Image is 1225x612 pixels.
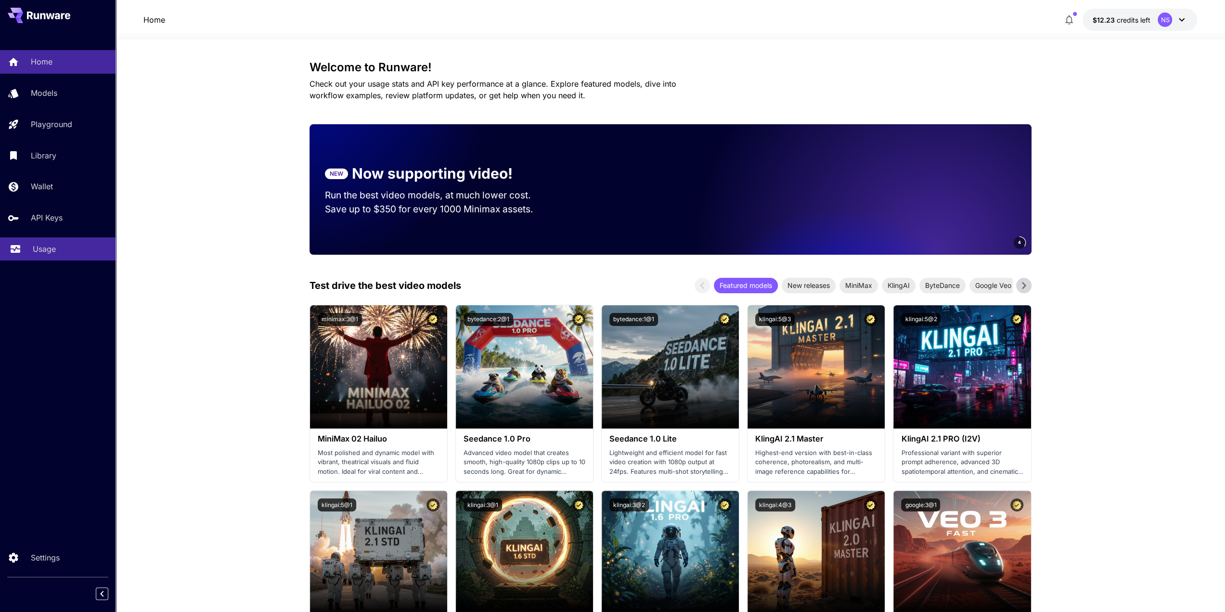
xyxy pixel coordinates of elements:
[1158,13,1172,27] div: NS
[901,434,1023,443] h3: KlingAI 2.1 PRO (I2V)
[1010,313,1023,326] button: Certified Model – Vetted for best performance and includes a commercial license.
[755,434,877,443] h3: KlingAI 2.1 Master
[31,118,72,130] p: Playground
[882,278,916,293] div: KlingAI
[782,278,836,293] div: New releases
[310,305,447,429] img: alt
[426,498,439,511] button: Certified Model – Vetted for best performance and includes a commercial license.
[609,313,658,326] button: bytedance:1@1
[893,305,1031,429] img: alt
[464,498,502,511] button: klingai:3@1
[714,280,778,290] span: Featured models
[919,280,966,290] span: ByteDance
[572,498,585,511] button: Certified Model – Vetted for best performance and includes a commercial license.
[352,163,513,184] p: Now supporting video!
[882,280,916,290] span: KlingAI
[602,305,739,429] img: alt
[1092,16,1116,24] span: $12.23
[318,434,439,443] h3: MiniMax 02 Hailuo
[103,585,116,602] div: Collapse sidebar
[456,305,593,429] img: alt
[309,79,676,100] span: Check out your usage stats and API key performance at a glance. Explore featured models, dive int...
[782,280,836,290] span: New releases
[318,498,356,511] button: klingai:5@1
[318,448,439,477] p: Most polished and dynamic model with vibrant, theatrical visuals and fluid motion. Ideal for vira...
[901,313,941,326] button: klingai:5@2
[901,498,940,511] button: google:3@1
[714,278,778,293] div: Featured models
[325,188,549,202] p: Run the best video models, at much lower cost.
[919,278,966,293] div: ByteDance
[33,243,56,255] p: Usage
[31,150,56,161] p: Library
[464,448,585,477] p: Advanced video model that creates smooth, high-quality 1080p clips up to 10 seconds long. Great f...
[31,552,60,563] p: Settings
[839,280,878,290] span: MiniMax
[143,14,165,26] nav: breadcrumb
[1083,9,1197,31] button: $12.23331NS
[609,434,731,443] h3: Seedance 1.0 Lite
[839,278,878,293] div: MiniMax
[718,313,731,326] button: Certified Model – Vetted for best performance and includes a commercial license.
[309,61,1032,74] h3: Welcome to Runware!
[143,14,165,26] a: Home
[318,313,362,326] button: minimax:3@1
[748,305,885,429] img: alt
[1010,498,1023,511] button: Certified Model – Vetted for best performance and includes a commercial license.
[309,278,461,293] p: Test drive the best video models
[901,448,1023,477] p: Professional variant with superior prompt adherence, advanced 3D spatiotemporal attention, and ci...
[755,448,877,477] p: Highest-end version with best-in-class coherence, photorealism, and multi-image reference capabil...
[864,498,877,511] button: Certified Model – Vetted for best performance and includes a commercial license.
[572,313,585,326] button: Certified Model – Vetted for best performance and includes a commercial license.
[31,212,63,223] p: API Keys
[330,169,343,178] p: NEW
[755,498,795,511] button: klingai:4@3
[718,498,731,511] button: Certified Model – Vetted for best performance and includes a commercial license.
[969,280,1017,290] span: Google Veo
[609,498,649,511] button: klingai:3@2
[969,278,1017,293] div: Google Veo
[31,181,53,192] p: Wallet
[609,448,731,477] p: Lightweight and efficient model for fast video creation with 1080p output at 24fps. Features mult...
[1018,239,1021,246] span: 4
[464,313,513,326] button: bytedance:2@1
[864,313,877,326] button: Certified Model – Vetted for best performance and includes a commercial license.
[325,202,549,216] p: Save up to $350 for every 1000 Minimax assets.
[464,434,585,443] h3: Seedance 1.0 Pro
[31,87,57,99] p: Models
[426,313,439,326] button: Certified Model – Vetted for best performance and includes a commercial license.
[96,587,108,600] button: Collapse sidebar
[31,56,52,67] p: Home
[755,313,795,326] button: klingai:5@3
[1116,16,1150,24] span: credits left
[1092,15,1150,25] div: $12.23331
